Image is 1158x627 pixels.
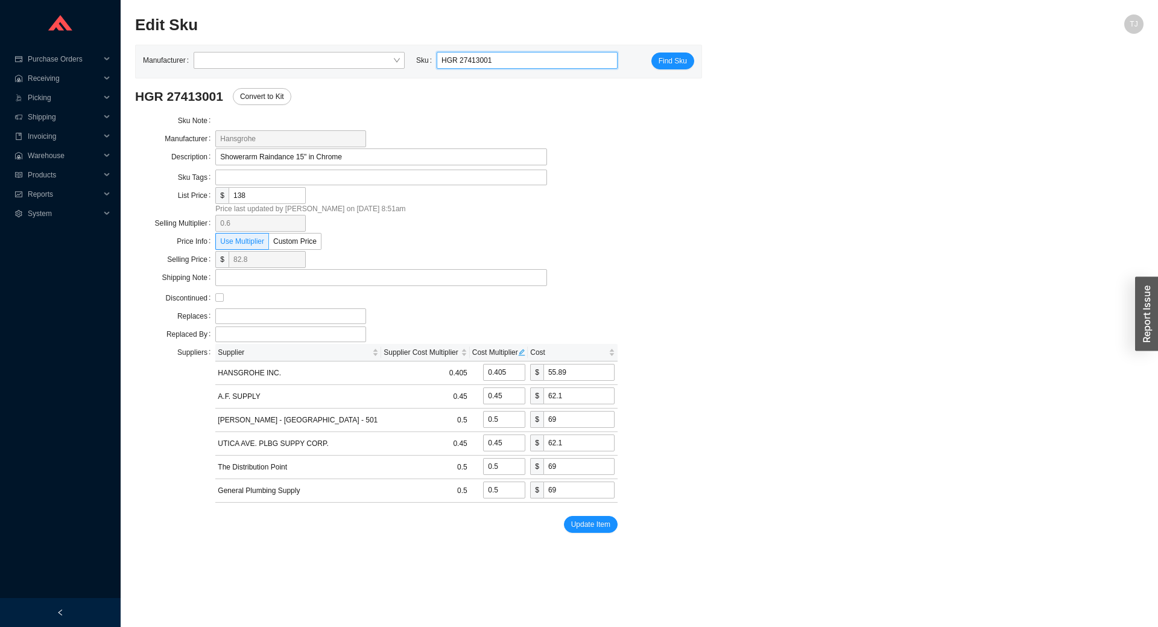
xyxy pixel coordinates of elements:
[135,88,618,105] h3: HGR 27413001
[28,165,100,185] span: Products
[564,516,618,533] button: Update Item
[215,456,381,479] td: The Distribution Point
[528,344,618,361] th: Cost sortable
[381,432,470,456] td: 0.45
[178,112,216,129] label: Sku Note
[28,127,100,146] span: Invoicing
[28,146,100,165] span: Warehouse
[215,344,381,361] th: Supplier sortable
[530,458,543,475] span: $
[530,364,543,381] span: $
[155,215,216,232] label: Selling Multiplier
[14,56,23,63] span: credit-card
[381,456,470,479] td: 0.5
[530,482,543,498] span: $
[1130,14,1137,34] span: TJ
[530,387,543,404] span: $
[143,52,194,69] label: Manufacturer
[167,251,215,268] label: Selling Price
[28,107,100,127] span: Shipping
[381,361,470,385] td: 0.405
[215,361,381,385] td: HANSGROHE INC.
[215,251,229,268] span: $
[233,88,291,105] button: Convert to Kit
[240,91,284,103] span: Convert to Kit
[177,308,215,325] label: Replaces
[215,203,618,215] div: Price last updated by [PERSON_NAME] on [DATE] 8:51am
[530,434,543,451] span: $
[14,210,23,217] span: setting
[177,233,215,250] label: Price Info
[530,411,543,428] span: $
[381,385,470,409] td: 0.45
[273,237,317,246] span: Custom Price
[381,409,470,432] td: 0.5
[14,133,23,140] span: book
[215,432,381,456] td: UTICA AVE. PLBG SUPPY CORP.
[381,344,470,361] th: Supplier Cost Multiplier sortable
[218,346,369,358] span: Supplier
[215,148,547,165] textarea: Showerarm Raindance 15" in Chrome
[215,479,381,503] td: General Plumbing Supply
[28,88,100,107] span: Picking
[530,346,606,358] span: Cost
[14,191,23,198] span: fund
[472,346,526,358] div: Cost Multiplier
[220,237,264,246] span: Use Multiplier
[518,349,525,356] span: edit
[178,187,216,204] label: List Price
[659,55,687,67] span: Find Sku
[166,326,215,343] label: Replaced By
[384,346,458,358] span: Supplier Cost Multiplier
[28,69,100,88] span: Receiving
[14,171,23,179] span: read
[28,185,100,204] span: Reports
[166,290,216,307] label: Discontinued
[651,53,694,69] button: Find Sku
[28,49,100,69] span: Purchase Orders
[215,187,229,204] span: $
[178,169,216,186] label: Sku Tags
[57,609,64,616] span: left
[215,409,381,432] td: [PERSON_NAME] - [GEOGRAPHIC_DATA] - 501
[381,479,470,503] td: 0.5
[28,204,100,223] span: System
[162,269,216,286] label: Shipping Note
[171,148,215,165] label: Description
[215,385,381,409] td: A.F. SUPPLY
[416,52,437,69] label: Sku
[571,518,610,530] span: Update Item
[165,130,215,147] label: Manufacturer
[177,344,215,361] label: Suppliers
[135,14,891,36] h2: Edit Sku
